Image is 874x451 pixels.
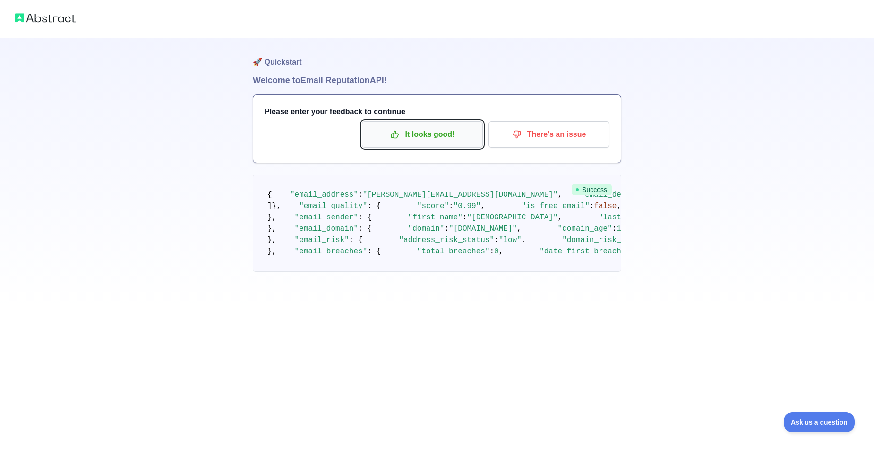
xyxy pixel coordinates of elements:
[267,191,272,199] span: {
[408,213,463,222] span: "first_name"
[15,11,76,25] img: Abstract logo
[295,236,349,244] span: "email_risk"
[299,202,367,210] span: "email_quality"
[408,225,445,233] span: "domain"
[290,191,358,199] span: "email_address"
[363,191,558,199] span: "[PERSON_NAME][EMAIL_ADDRESS][DOMAIN_NAME]"
[349,236,363,244] span: : {
[399,236,494,244] span: "address_risk_status"
[454,202,481,210] span: "0.99"
[265,106,609,117] h3: Please enter your feedback to continue
[295,247,368,256] span: "email_breaches"
[617,225,634,233] span: 1965
[499,247,504,256] span: ,
[358,213,372,222] span: : {
[590,202,594,210] span: :
[540,247,635,256] span: "date_first_breached"
[496,126,602,142] p: There's an issue
[599,213,649,222] span: "last_name"
[467,213,557,222] span: "[DEMOGRAPHIC_DATA]"
[494,247,499,256] span: 0
[369,126,476,142] p: It looks good!
[517,225,522,233] span: ,
[499,236,522,244] span: "low"
[449,202,454,210] span: :
[617,202,621,210] span: ,
[253,38,621,74] h1: 🚀 Quickstart
[444,225,449,233] span: :
[449,225,517,233] span: "[DOMAIN_NAME]"
[358,191,363,199] span: :
[522,236,526,244] span: ,
[572,184,612,195] span: Success
[784,412,855,432] iframe: Toggle Customer Support
[295,213,358,222] span: "email_sender"
[358,225,372,233] span: : {
[494,236,499,244] span: :
[367,247,381,256] span: : {
[558,213,563,222] span: ,
[417,247,490,256] span: "total_breaches"
[480,202,485,210] span: ,
[562,236,653,244] span: "domain_risk_status"
[522,202,590,210] span: "is_free_email"
[295,225,358,233] span: "email_domain"
[417,202,449,210] span: "score"
[362,121,483,148] button: It looks good!
[558,191,563,199] span: ,
[594,202,617,210] span: false
[612,225,617,233] span: :
[367,202,381,210] span: : {
[558,225,612,233] span: "domain_age"
[253,74,621,87] h1: Welcome to Email Reputation API!
[488,121,609,148] button: There's an issue
[489,247,494,256] span: :
[463,213,467,222] span: :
